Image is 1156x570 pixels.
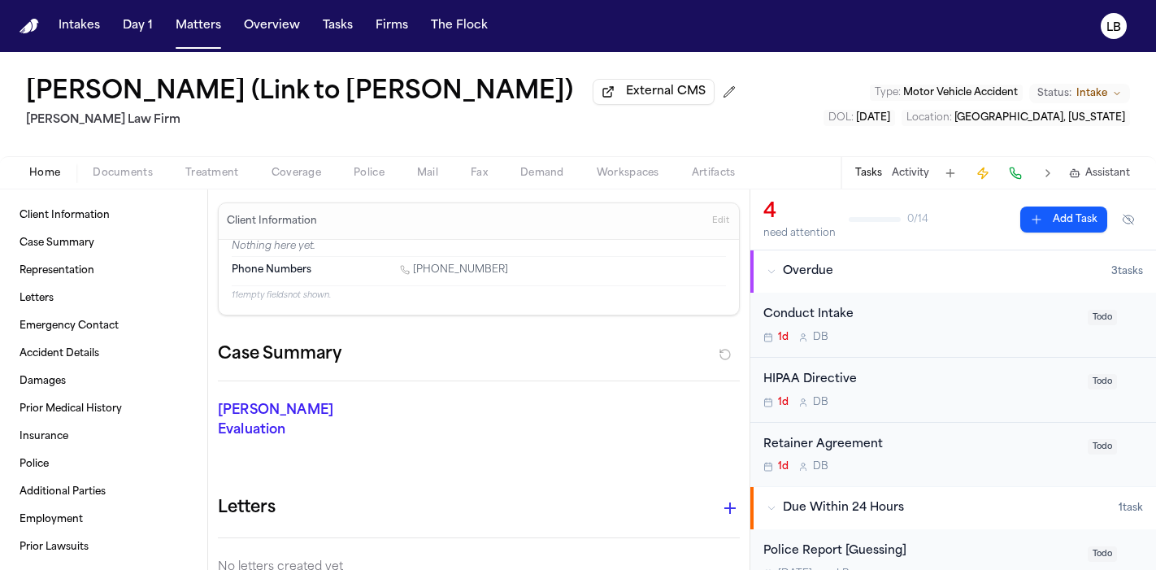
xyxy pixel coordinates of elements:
[52,11,106,41] button: Intakes
[369,11,415,41] button: Firms
[20,292,54,305] span: Letters
[29,167,60,180] span: Home
[763,199,836,225] div: 4
[1085,167,1130,180] span: Assistant
[13,285,194,311] a: Letters
[1037,87,1071,100] span: Status:
[828,113,854,123] span: DOL :
[906,113,952,123] span: Location :
[13,230,194,256] a: Case Summary
[400,263,508,276] a: Call 1 (737) 895-0610
[13,313,194,339] a: Emergency Contact
[763,542,1078,561] div: Police Report [Guessing]
[783,263,833,280] span: Overdue
[26,111,742,130] h2: [PERSON_NAME] Law Firm
[1004,162,1027,185] button: Make a Call
[13,258,194,284] a: Representation
[875,88,901,98] span: Type :
[597,167,659,180] span: Workspaces
[13,396,194,422] a: Prior Medical History
[750,487,1156,529] button: Due Within 24 Hours1task
[813,460,828,473] span: D B
[763,371,1078,389] div: HIPAA Directive
[354,167,385,180] span: Police
[954,113,1125,123] span: [GEOGRAPHIC_DATA], [US_STATE]
[750,250,1156,293] button: Overdue3tasks
[20,541,89,554] span: Prior Lawsuits
[13,451,194,477] a: Police
[13,424,194,450] a: Insurance
[763,306,1078,324] div: Conduct Intake
[20,320,119,333] span: Emergency Contact
[712,215,729,227] span: Edit
[20,264,94,277] span: Representation
[824,110,895,126] button: Edit DOL: 2025-09-02
[20,237,94,250] span: Case Summary
[939,162,962,185] button: Add Task
[855,167,882,180] button: Tasks
[870,85,1023,101] button: Edit Type: Motor Vehicle Accident
[813,396,828,409] span: D B
[892,167,929,180] button: Activity
[813,331,828,344] span: D B
[13,507,194,533] a: Employment
[471,167,488,180] span: Fax
[626,84,706,100] span: External CMS
[692,167,736,180] span: Artifacts
[20,458,49,471] span: Police
[13,202,194,228] a: Client Information
[116,11,159,41] button: Day 1
[20,19,39,34] img: Finch Logo
[856,113,890,123] span: [DATE]
[424,11,494,41] button: The Flock
[1088,310,1117,325] span: Todo
[763,436,1078,455] div: Retainer Agreement
[224,215,320,228] h3: Client Information
[218,401,379,440] p: [PERSON_NAME] Evaluation
[778,331,789,344] span: 1d
[903,88,1018,98] span: Motor Vehicle Accident
[1088,546,1117,562] span: Todo
[1119,502,1143,515] span: 1 task
[272,167,321,180] span: Coverage
[907,213,928,226] span: 0 / 14
[13,534,194,560] a: Prior Lawsuits
[763,227,836,240] div: need attention
[20,375,66,388] span: Damages
[20,430,68,443] span: Insurance
[93,167,153,180] span: Documents
[417,167,438,180] span: Mail
[707,208,734,234] button: Edit
[316,11,359,41] button: Tasks
[750,358,1156,423] div: Open task: HIPAA Directive
[1069,167,1130,180] button: Assistant
[13,479,194,505] a: Additional Parties
[20,347,99,360] span: Accident Details
[169,11,228,41] button: Matters
[237,11,306,41] button: Overview
[232,263,311,276] span: Phone Numbers
[1114,207,1143,233] button: Hide completed tasks (⌘⇧H)
[1020,207,1107,233] button: Add Task
[1106,22,1121,33] text: LB
[971,162,994,185] button: Create Immediate Task
[1088,439,1117,455] span: Todo
[750,293,1156,358] div: Open task: Conduct Intake
[1111,265,1143,278] span: 3 task s
[218,342,341,368] h2: Case Summary
[1076,87,1107,100] span: Intake
[13,341,194,367] a: Accident Details
[20,485,106,498] span: Additional Parties
[20,402,122,416] span: Prior Medical History
[218,495,276,521] h1: Letters
[1088,374,1117,389] span: Todo
[750,423,1156,487] div: Open task: Retainer Agreement
[26,78,573,107] h1: [PERSON_NAME] (Link to [PERSON_NAME])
